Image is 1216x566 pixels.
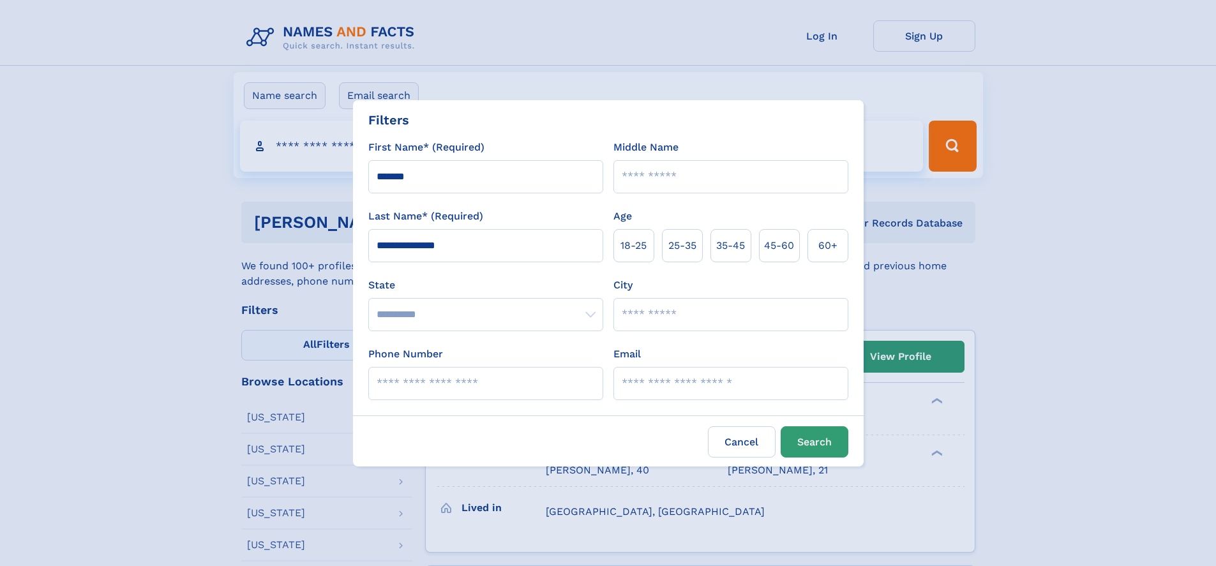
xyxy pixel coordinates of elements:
[613,346,641,362] label: Email
[368,140,484,155] label: First Name* (Required)
[368,346,443,362] label: Phone Number
[781,426,848,458] button: Search
[368,209,483,224] label: Last Name* (Required)
[613,209,632,224] label: Age
[668,238,696,253] span: 25‑35
[708,426,776,458] label: Cancel
[716,238,745,253] span: 35‑45
[368,110,409,130] div: Filters
[818,238,837,253] span: 60+
[368,278,603,293] label: State
[620,238,647,253] span: 18‑25
[764,238,794,253] span: 45‑60
[613,140,679,155] label: Middle Name
[613,278,633,293] label: City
